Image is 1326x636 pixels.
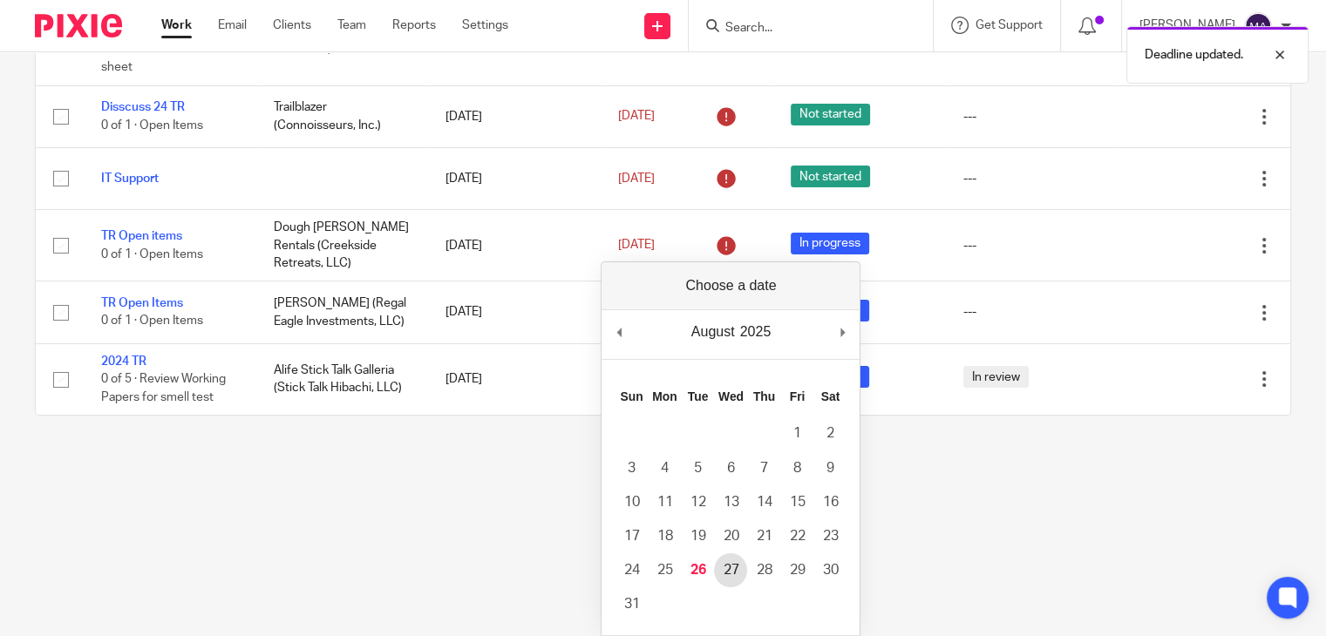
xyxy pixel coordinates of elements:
button: Previous Month [610,319,628,345]
button: 31 [615,587,648,621]
button: 7 [747,451,780,485]
button: 1 [780,416,813,450]
button: 11 [648,485,681,519]
span: 0 of 1 · Open Items [101,315,203,328]
td: [DATE] [428,343,601,415]
button: 29 [780,553,813,587]
td: [DATE] [428,147,601,209]
button: 10 [615,485,648,519]
button: 13 [714,485,747,519]
button: 30 [813,553,847,587]
div: --- [963,170,1101,187]
td: Dough [PERSON_NAME] Rentals (Creekside Retreats, LLC) [256,210,429,281]
button: 14 [747,485,780,519]
span: [DATE] [618,173,655,185]
button: 16 [813,485,847,519]
span: Not started [791,166,870,187]
a: TR Open items [101,230,182,242]
abbr: Friday [790,389,806,403]
div: --- [963,303,1101,321]
button: 24 [615,553,648,587]
button: 25 [648,553,681,587]
a: Work [161,17,192,34]
abbr: Sunday [620,389,643,403]
button: 20 [714,519,747,553]
a: Clients [273,17,311,34]
button: 5 [681,451,714,485]
abbr: Saturday [821,389,840,403]
a: Disscuss 24 TR [101,101,185,113]
button: 23 [813,519,847,553]
div: --- [963,108,1101,125]
a: TR Open Items [101,297,183,309]
td: [DATE] [428,210,601,281]
button: 17 [615,519,648,553]
button: 9 [813,451,847,485]
button: 22 [780,519,813,553]
div: August [689,319,738,345]
abbr: Thursday [753,389,775,403]
button: 19 [681,519,714,553]
button: 28 [747,553,780,587]
button: Next Month [833,319,851,345]
button: 27 [714,553,747,587]
a: Settings [462,17,508,34]
span: [DATE] [618,240,655,252]
button: 26 [681,553,714,587]
button: 6 [714,451,747,485]
a: Reports [392,17,436,34]
a: Email [218,17,247,34]
button: 2 [813,416,847,450]
button: 12 [681,485,714,519]
td: [DATE] [428,85,601,147]
a: Team [337,17,366,34]
button: 8 [780,451,813,485]
button: 15 [780,485,813,519]
span: 0 of 1 · Open Items [101,119,203,132]
span: In review [963,366,1029,388]
button: 3 [615,451,648,485]
a: 2024 TR [101,355,146,368]
img: Pixie [35,14,122,37]
span: 0 of 5 · Review Working Papers for smell test [101,373,226,403]
button: 21 [747,519,780,553]
a: IT Support [101,173,159,185]
td: [DATE] [428,281,601,343]
abbr: Tuesday [688,389,709,403]
button: 18 [648,519,681,553]
p: Deadline updated. [1145,46,1243,64]
span: Not started [791,104,870,125]
div: --- [963,237,1101,254]
div: 2025 [738,319,774,345]
td: Alife Stick Talk Galleria (Stick Talk Hibachi, LLC) [256,343,429,415]
button: 4 [648,451,681,485]
span: In progress [791,233,869,254]
abbr: Wednesday [718,389,744,403]
td: Trailblazer (Connoisseurs, Inc.) [256,85,429,147]
abbr: Monday [652,389,677,403]
span: 0 of 1 · Open Items [101,248,203,260]
span: [DATE] [618,111,655,123]
img: svg%3E [1244,12,1272,40]
td: [PERSON_NAME] (Regal Eagle Investments, LLC) [256,281,429,343]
